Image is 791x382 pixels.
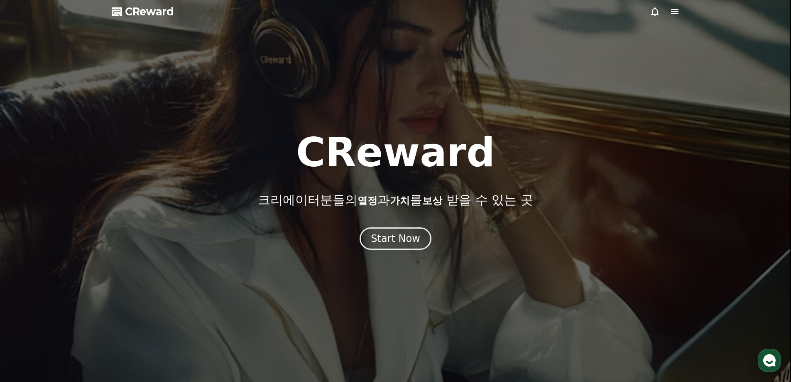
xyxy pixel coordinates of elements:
[125,5,174,18] span: CReward
[390,195,410,207] span: 가치
[358,195,377,207] span: 열정
[258,192,533,207] p: 크리에이터분들의 과 를 받을 수 있는 곳
[296,133,495,173] h1: CReward
[422,195,442,207] span: 보상
[360,227,431,250] button: Start Now
[371,232,420,245] div: Start Now
[112,5,174,18] a: CReward
[360,236,431,244] a: Start Now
